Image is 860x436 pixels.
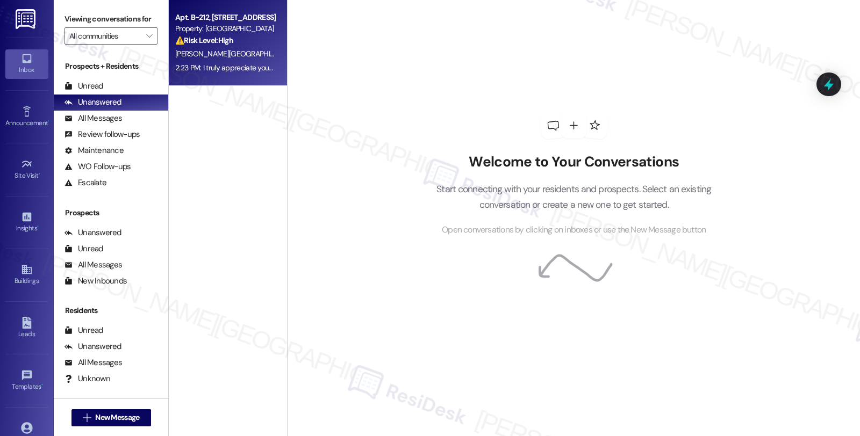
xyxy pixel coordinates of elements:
[41,381,43,389] span: •
[64,81,103,92] div: Unread
[442,223,706,237] span: Open conversations by clicking on inboxes or use the New Message button
[16,9,38,29] img: ResiDesk Logo
[64,177,106,188] div: Escalate
[175,23,275,34] div: Property: [GEOGRAPHIC_DATA]
[64,357,122,368] div: All Messages
[64,325,103,336] div: Unread
[64,341,121,352] div: Unanswered
[95,412,139,423] span: New Message
[64,145,124,156] div: Maintenance
[54,305,168,316] div: Residents
[64,259,122,271] div: All Messages
[37,223,39,230] span: •
[64,243,103,255] div: Unread
[146,32,152,40] i: 
[5,260,48,289] a: Buildings
[420,181,728,212] p: Start connecting with your residents and prospects. Select an existing conversation or create a n...
[64,161,131,172] div: WO Follow-ups
[5,155,48,184] a: Site Visit •
[54,207,168,219] div: Prospects
[64,11,157,27] label: Viewing conversations for
[5,208,48,237] a: Insights •
[64,227,121,238] div: Unanswered
[54,61,168,72] div: Prospects + Residents
[64,113,122,124] div: All Messages
[39,170,40,178] span: •
[64,97,121,108] div: Unanswered
[83,413,91,422] i: 
[175,63,333,72] div: 2:23 PM: I truly appreciate your concern Thank you
[5,49,48,78] a: Inbox
[420,154,728,171] h2: Welcome to Your Conversations
[64,275,127,287] div: New Inbounds
[64,373,110,384] div: Unknown
[175,12,275,23] div: Apt. B~212, [STREET_ADDRESS]
[48,118,49,125] span: •
[175,49,297,59] span: [PERSON_NAME][GEOGRAPHIC_DATA]
[64,129,140,140] div: Review follow-ups
[71,409,151,426] button: New Message
[5,366,48,395] a: Templates •
[69,27,140,45] input: All communities
[175,35,233,45] strong: ⚠️ Risk Level: High
[5,314,48,343] a: Leads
